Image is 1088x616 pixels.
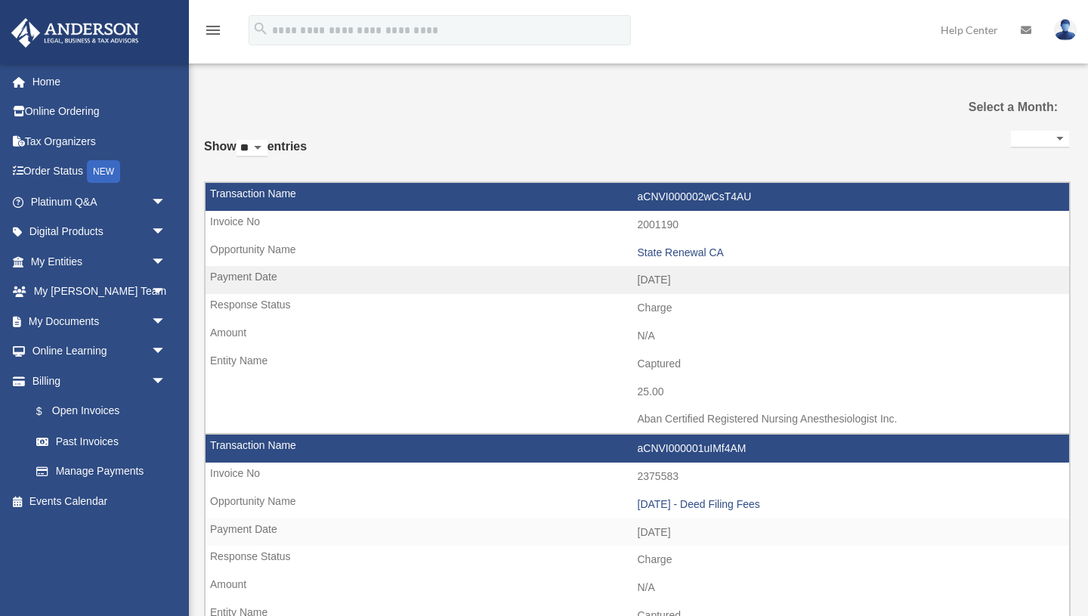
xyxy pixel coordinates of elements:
[206,266,1069,295] td: [DATE]
[151,306,181,337] span: arrow_drop_down
[1054,19,1077,41] img: User Pic
[151,187,181,218] span: arrow_drop_down
[11,336,189,367] a: Online Learningarrow_drop_down
[206,546,1069,574] td: Charge
[204,136,307,172] label: Show entries
[206,463,1069,491] td: 2375583
[204,21,222,39] i: menu
[45,402,52,421] span: $
[11,306,189,336] a: My Documentsarrow_drop_down
[11,156,189,187] a: Order StatusNEW
[11,97,189,127] a: Online Ordering
[87,160,120,183] div: NEW
[236,140,267,157] select: Showentries
[638,246,1062,259] div: State Renewal CA
[206,574,1069,602] td: N/A
[204,26,222,39] a: menu
[206,435,1069,463] td: aCNVI000001uIMf4AM
[11,126,189,156] a: Tax Organizers
[151,246,181,277] span: arrow_drop_down
[151,217,181,248] span: arrow_drop_down
[252,20,269,37] i: search
[11,246,189,277] a: My Entitiesarrow_drop_down
[206,350,1069,379] td: Captured
[11,486,189,516] a: Events Calendar
[11,366,189,396] a: Billingarrow_drop_down
[936,97,1058,118] label: Select a Month:
[151,366,181,397] span: arrow_drop_down
[11,217,189,247] a: Digital Productsarrow_drop_down
[11,187,189,217] a: Platinum Q&Aarrow_drop_down
[206,322,1069,351] td: N/A
[206,518,1069,547] td: [DATE]
[206,378,1069,407] td: 25.00
[638,498,1062,511] div: [DATE] - Deed Filing Fees
[151,336,181,367] span: arrow_drop_down
[151,277,181,308] span: arrow_drop_down
[206,183,1069,212] td: aCNVI000002wCsT4AU
[11,67,189,97] a: Home
[21,426,181,457] a: Past Invoices
[206,405,1069,434] td: Aban Certified Registered Nursing Anesthesiologist Inc.
[206,294,1069,323] td: Charge
[21,457,189,487] a: Manage Payments
[206,211,1069,240] td: 2001190
[11,277,189,307] a: My [PERSON_NAME] Teamarrow_drop_down
[7,18,144,48] img: Anderson Advisors Platinum Portal
[21,396,189,427] a: $Open Invoices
